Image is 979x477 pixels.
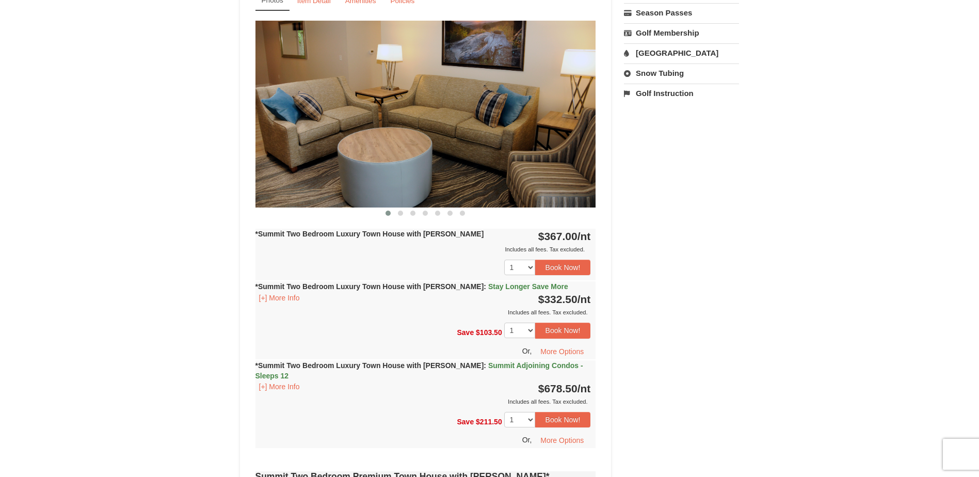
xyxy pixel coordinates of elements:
[255,361,583,380] span: Summit Adjoining Condos - Sleeps 12
[255,21,596,207] img: 18876286-100-69a3cbf2.png
[538,230,591,242] strong: $367.00
[535,412,591,427] button: Book Now!
[255,396,591,407] div: Includes all fees. Tax excluded.
[577,293,591,305] span: /nt
[577,383,591,394] span: /nt
[522,436,532,444] span: Or,
[534,433,590,448] button: More Options
[488,282,568,291] span: Stay Longer Save More
[255,307,591,317] div: Includes all fees. Tax excluded.
[624,84,739,103] a: Golf Instruction
[255,282,568,291] strong: *Summit Two Bedroom Luxury Town House with [PERSON_NAME]
[624,43,739,62] a: [GEOGRAPHIC_DATA]
[534,344,590,359] button: More Options
[522,346,532,355] span: Or,
[484,282,486,291] span: :
[255,244,591,255] div: Includes all fees. Tax excluded.
[255,292,303,304] button: [+] More Info
[457,328,474,337] span: Save
[484,361,486,370] span: :
[624,3,739,22] a: Season Passes
[255,381,303,392] button: [+] More Info
[255,230,484,238] strong: *Summit Two Bedroom Luxury Town House with [PERSON_NAME]
[535,323,591,338] button: Book Now!
[624,23,739,42] a: Golf Membership
[538,293,577,305] span: $332.50
[457,417,474,425] span: Save
[624,63,739,83] a: Snow Tubing
[476,417,502,425] span: $211.50
[577,230,591,242] span: /nt
[255,361,583,380] strong: *Summit Two Bedroom Luxury Town House with [PERSON_NAME]
[538,383,577,394] span: $678.50
[535,260,591,275] button: Book Now!
[476,328,502,337] span: $103.50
